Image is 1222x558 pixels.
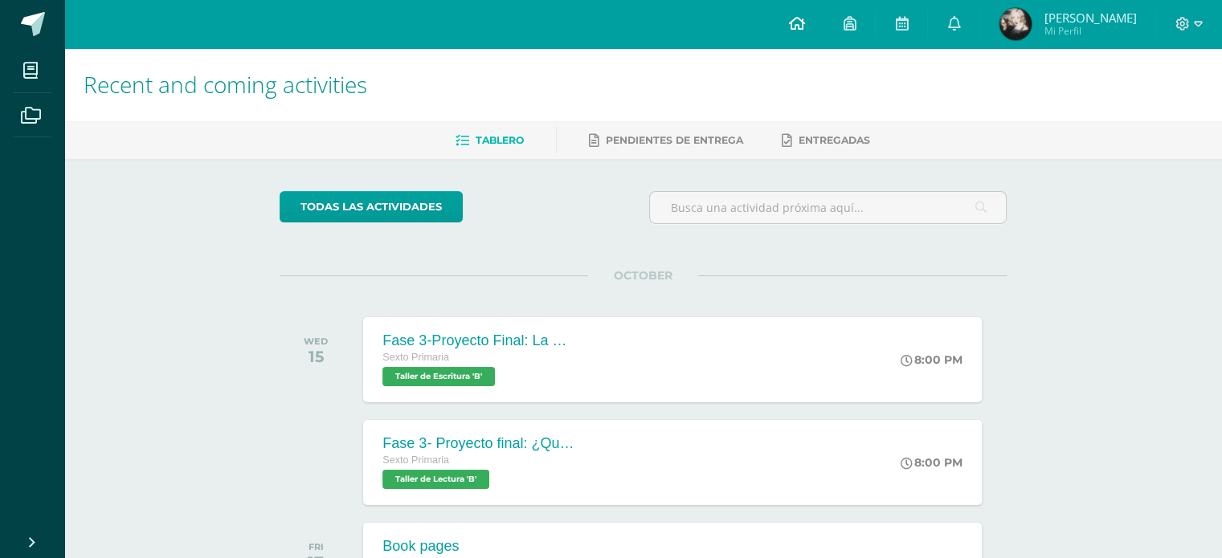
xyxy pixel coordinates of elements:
img: 41b08ba97407b2fad8788bdc793d25f1.png [999,8,1032,40]
span: Pendientes de entrega [606,134,743,146]
a: todas las Actividades [280,191,463,222]
div: Fase 3- Proyecto final: ¿Qué historias necesitamos contar para que el mundo nunca olvide? [382,435,575,452]
span: [PERSON_NAME] [1044,10,1136,26]
div: 8:00 PM [901,352,962,367]
span: Mi Perfil [1044,24,1136,38]
span: Taller de Escritura 'B' [382,367,495,386]
a: Pendientes de entrega [589,128,743,153]
span: Sexto Primaria [382,352,449,363]
a: Tablero [456,128,524,153]
span: Taller de Lectura 'B' [382,470,489,489]
div: Fase 3-Proyecto Final: La memoria tiene voz [382,332,575,349]
div: Book pages [382,538,474,555]
div: WED [304,336,328,347]
div: 15 [304,347,328,366]
span: Sexto Primaria [382,454,449,466]
input: Busca una actividad próxima aquí... [650,192,1006,223]
a: Entregadas [782,128,870,153]
div: FRI [308,541,324,552]
span: Tablero [476,134,524,146]
div: 8:00 PM [901,455,962,470]
span: Recent and coming activities [84,69,367,100]
span: Entregadas [799,134,870,146]
span: OCTOBER [588,268,698,283]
